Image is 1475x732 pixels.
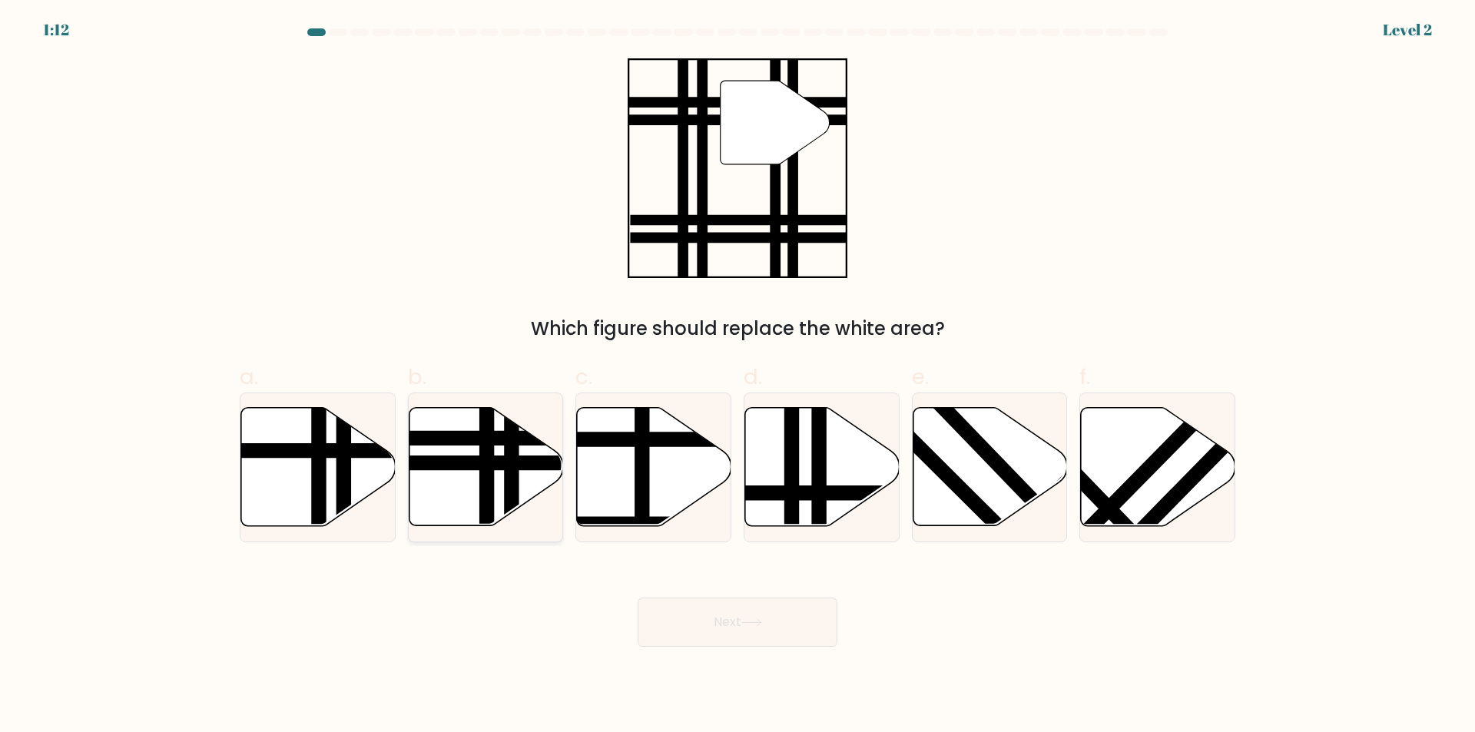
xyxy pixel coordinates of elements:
[408,362,426,392] span: b.
[912,362,929,392] span: e.
[744,362,762,392] span: d.
[1383,18,1432,41] div: Level 2
[43,18,69,41] div: 1:12
[638,598,837,647] button: Next
[575,362,592,392] span: c.
[249,315,1226,343] div: Which figure should replace the white area?
[240,362,258,392] span: a.
[721,81,830,164] g: "
[1079,362,1090,392] span: f.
